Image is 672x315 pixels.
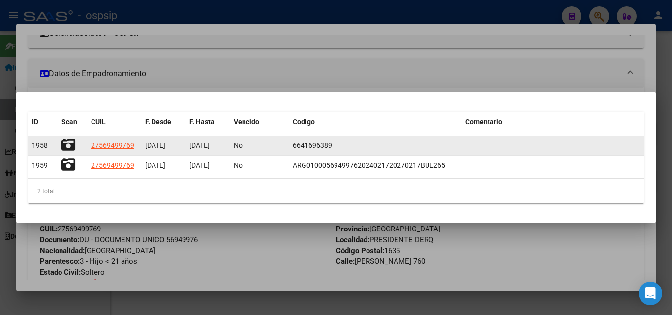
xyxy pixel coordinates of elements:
span: Scan [61,118,77,126]
datatable-header-cell: Vencido [230,112,289,133]
datatable-header-cell: ID [28,112,58,133]
datatable-header-cell: Codigo [289,112,461,133]
span: 1958 [32,142,48,149]
span: No [234,161,243,169]
datatable-header-cell: CUIL [87,112,141,133]
span: [DATE] [189,161,210,169]
span: No [234,142,243,149]
span: CUIL [91,118,106,126]
span: ID [32,118,38,126]
span: Vencido [234,118,259,126]
datatable-header-cell: Scan [58,112,87,133]
datatable-header-cell: F. Desde [141,112,185,133]
span: Codigo [293,118,315,126]
span: ARG01000569499762024021720270217BUE265 [293,161,445,169]
span: [DATE] [145,161,165,169]
span: 27569499769 [91,161,134,169]
span: F. Desde [145,118,171,126]
div: 2 total [28,179,644,203]
span: F. Hasta [189,118,214,126]
datatable-header-cell: F. Hasta [185,112,230,133]
span: 6641696389 [293,142,332,149]
span: 27569499769 [91,142,134,149]
span: Comentario [465,118,502,126]
div: Open Intercom Messenger [639,282,662,305]
span: [DATE] [145,142,165,149]
span: [DATE] [189,142,210,149]
span: 1959 [32,161,48,169]
datatable-header-cell: Comentario [461,112,644,133]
